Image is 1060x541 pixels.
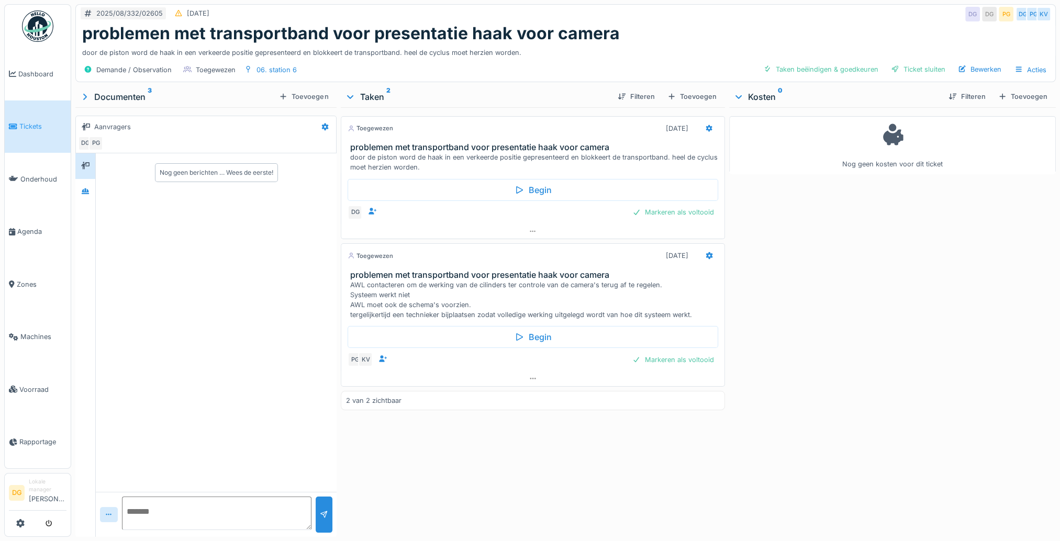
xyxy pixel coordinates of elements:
div: Toevoegen [994,89,1052,104]
div: DG [982,7,997,21]
div: door de piston word de haak in een verkeerde positie gepresenteerd en blokkeert de transportband.... [82,43,1049,58]
div: Begin [348,326,718,348]
span: Onderhoud [20,174,66,184]
h3: problemen met transportband voor presentatie haak voor camera [350,270,720,280]
div: Bewerken [954,62,1006,76]
sup: 3 [148,91,152,103]
div: 2025/08/332/02605 [96,8,163,18]
span: Zones [17,279,66,289]
span: Dashboard [18,69,66,79]
div: Lokale manager [29,478,66,494]
div: Markeren als voltooid [628,205,718,219]
li: DG [9,485,25,501]
div: PG [348,352,362,367]
span: Agenda [17,227,66,236]
div: [DATE] [187,8,209,18]
div: DG [78,136,93,151]
div: [DATE] [666,123,688,133]
h3: problemen met transportband voor presentatie haak voor camera [350,142,720,152]
a: Zones [5,258,71,311]
a: Agenda [5,206,71,258]
div: Aanvragers [94,122,131,132]
div: Toegewezen [196,65,236,75]
div: Acties [1010,62,1051,77]
div: 06. station 6 [256,65,297,75]
div: [DATE] [666,251,688,261]
a: Dashboard [5,48,71,100]
div: Nog geen kosten voor dit ticket [736,121,1049,170]
a: Machines [5,311,71,364]
div: Toegewezen [348,124,393,133]
span: Voorraad [19,385,66,395]
h1: problemen met transportband voor presentatie haak voor camera [82,24,620,43]
div: Toegewezen [348,252,393,261]
div: 2 van 2 zichtbaar [345,396,401,405]
span: Rapportage [19,437,66,447]
a: Onderhoud [5,153,71,206]
div: Documenten [80,91,275,103]
div: PG [999,7,1013,21]
div: Taken [345,91,609,103]
div: Ticket sluiten [887,62,950,76]
div: DG [348,205,362,220]
div: Toevoegen [663,89,721,104]
div: Nog geen berichten … Wees de eerste! [160,168,273,177]
div: Filteren [613,89,659,104]
a: Rapportage [5,416,71,469]
div: Begin [348,179,718,201]
a: Voorraad [5,363,71,416]
sup: 0 [778,91,783,103]
div: Markeren als voltooid [628,353,718,367]
div: Toevoegen [275,89,332,104]
span: Tickets [19,121,66,131]
a: Tickets [5,100,71,153]
div: Filteren [944,89,990,104]
sup: 2 [386,91,390,103]
div: KV [358,352,373,367]
div: Taken beëindigen & goedkeuren [759,62,883,76]
div: Kosten [733,91,940,103]
div: door de piston word de haak in een verkeerde positie gepresenteerd en blokkeert de transportband.... [350,152,720,172]
div: DG [1016,7,1030,21]
div: PG [1026,7,1041,21]
div: Demande / Observation [96,65,172,75]
img: Badge_color-CXgf-gQk.svg [22,10,53,42]
div: KV [1036,7,1051,21]
div: DG [965,7,980,21]
li: [PERSON_NAME] [29,478,66,508]
span: Machines [20,332,66,342]
a: DG Lokale manager[PERSON_NAME] [9,478,66,511]
div: AWL contacteren om de werking van de cilinders ter controle van de camera's terug af te regelen. ... [350,280,720,320]
div: PG [88,136,103,151]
